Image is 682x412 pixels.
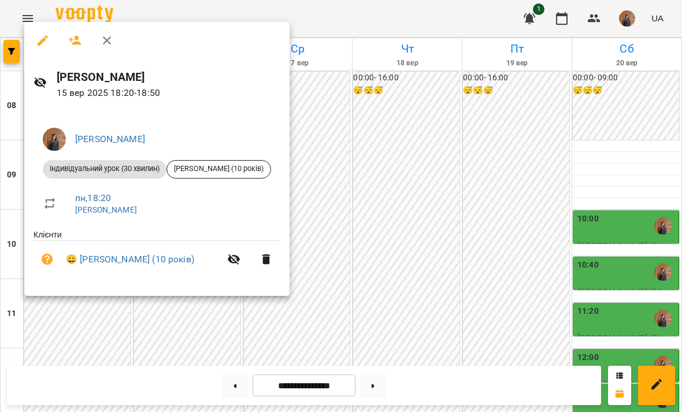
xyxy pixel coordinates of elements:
[34,246,61,273] button: Візит ще не сплачено. Додати оплату?
[75,205,137,214] a: [PERSON_NAME]
[66,253,194,266] a: 😀 [PERSON_NAME] (10 років)
[43,128,66,151] img: 40e98ae57a22f8772c2bdbf2d9b59001.jpeg
[57,86,280,100] p: 15 вер 2025 18:20 - 18:50
[34,229,280,283] ul: Клієнти
[167,164,270,174] span: [PERSON_NAME] (10 років)
[75,133,145,144] a: [PERSON_NAME]
[166,160,271,179] div: [PERSON_NAME] (10 років)
[57,68,280,86] h6: [PERSON_NAME]
[75,192,111,203] a: пн , 18:20
[43,164,166,174] span: Індивідуальний урок (30 хвилин)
